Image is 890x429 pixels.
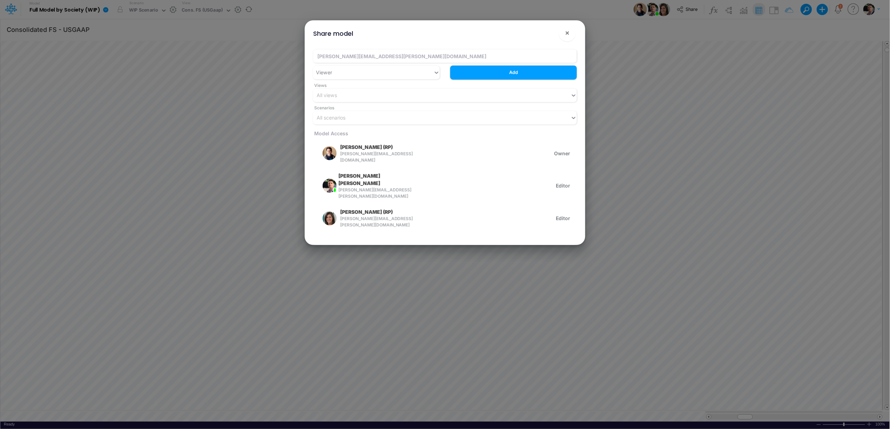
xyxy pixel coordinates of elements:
input: Invite user by email [313,49,577,63]
p: [PERSON_NAME] [PERSON_NAME] [338,172,418,187]
span: [PERSON_NAME][EMAIL_ADDRESS][PERSON_NAME][DOMAIN_NAME] [338,187,418,199]
span: Views [313,82,577,89]
span: Model Access [313,130,348,136]
span: Scenarios [313,105,577,111]
p: [PERSON_NAME] (RP) [340,208,393,216]
img: rounded user avatar [323,179,337,193]
button: Close [559,25,576,41]
img: rounded user avatar [323,146,337,160]
img: rounded user avatar [323,211,337,225]
p: [PERSON_NAME] (RP) [340,143,393,151]
span: × [565,28,570,37]
div: Share model [313,29,353,38]
div: Viewer [316,69,332,76]
span: Owner [554,150,570,157]
span: [PERSON_NAME][EMAIL_ADDRESS][PERSON_NAME][DOMAIN_NAME] [340,216,418,228]
span: [PERSON_NAME][EMAIL_ADDRESS][DOMAIN_NAME] [340,151,418,163]
span: Editor [556,182,570,189]
div: All scenarios [317,114,345,121]
div: All views [317,91,337,99]
span: Editor [556,214,570,222]
button: Add [450,66,577,79]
